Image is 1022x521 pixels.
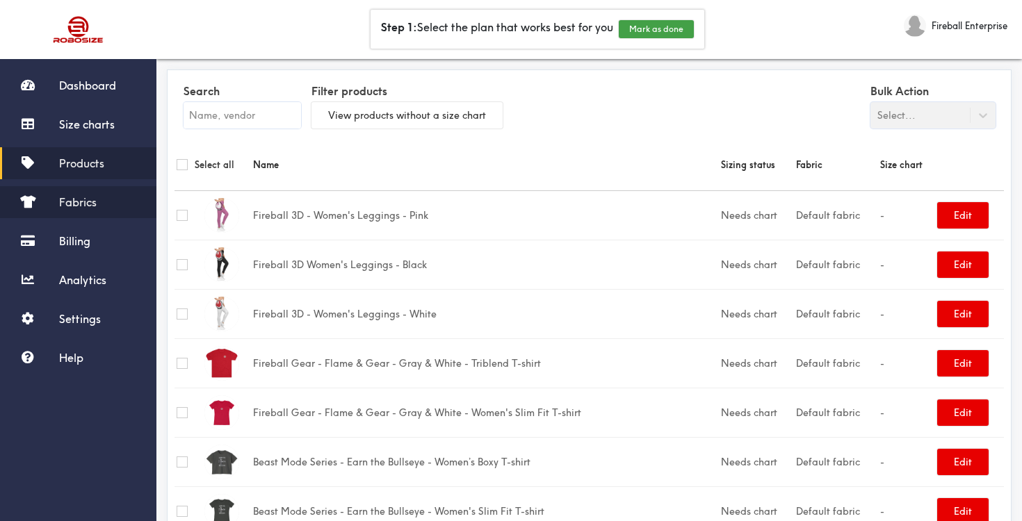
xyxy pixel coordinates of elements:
td: Needs chart [719,289,793,338]
td: Beast Mode Series - Earn the Bullseye - Women’s Boxy T-shirt [251,437,720,486]
span: Dashboard [59,78,116,92]
button: Edit [937,449,989,475]
span: Settings [59,312,101,326]
td: Default fabric [794,289,878,338]
b: Step 1: [381,20,417,34]
input: Name, vendor [184,102,301,129]
td: Fireball Gear - Flame & Gear - Gray & White - Women's Slim Fit T-shirt [251,388,720,437]
td: Fireball 3D - Women's Leggings - White [251,289,720,338]
span: Help [59,351,83,365]
label: Search [184,81,301,102]
td: - [878,240,936,289]
th: Sizing status [719,139,793,191]
td: - [878,388,936,437]
td: - [878,190,936,240]
td: Needs chart [719,388,793,437]
td: - [878,289,936,338]
td: Fireball 3D - Women's Leggings - Pink [251,190,720,240]
td: Needs chart [719,437,793,486]
td: Needs chart [719,338,793,388]
label: Bulk Action [870,81,996,102]
span: Fireball Enterprise [932,18,1007,33]
button: Edit [937,399,989,426]
button: Edit [937,251,989,278]
th: Name [251,139,720,191]
label: Filter products [311,81,503,102]
td: - [878,338,936,388]
td: Needs chart [719,190,793,240]
div: Select the plan that works best for you [371,10,704,49]
th: Size chart [878,139,936,191]
label: Select all [195,157,234,172]
td: Default fabric [794,240,878,289]
td: Default fabric [794,338,878,388]
td: Default fabric [794,190,878,240]
button: Edit [937,202,989,229]
img: Robosize [26,10,131,49]
button: Edit [937,350,989,377]
button: Edit [937,301,989,327]
td: - [878,437,936,486]
span: Products [59,156,104,170]
span: Fabrics [59,195,97,209]
td: Fireball Gear - Flame & Gear - Gray & White - Triblend T-shirt [251,338,720,388]
td: Default fabric [794,388,878,437]
button: Mark as done [619,20,694,38]
span: Size charts [59,117,115,131]
td: Needs chart [719,240,793,289]
span: Analytics [59,273,106,287]
button: View products without a size chart [311,102,503,129]
th: Fabric [794,139,878,191]
span: Billing [59,234,90,248]
td: Default fabric [794,437,878,486]
td: Fireball 3D Women's Leggings - Black [251,240,720,289]
img: Fireball Enterprise [904,15,926,37]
